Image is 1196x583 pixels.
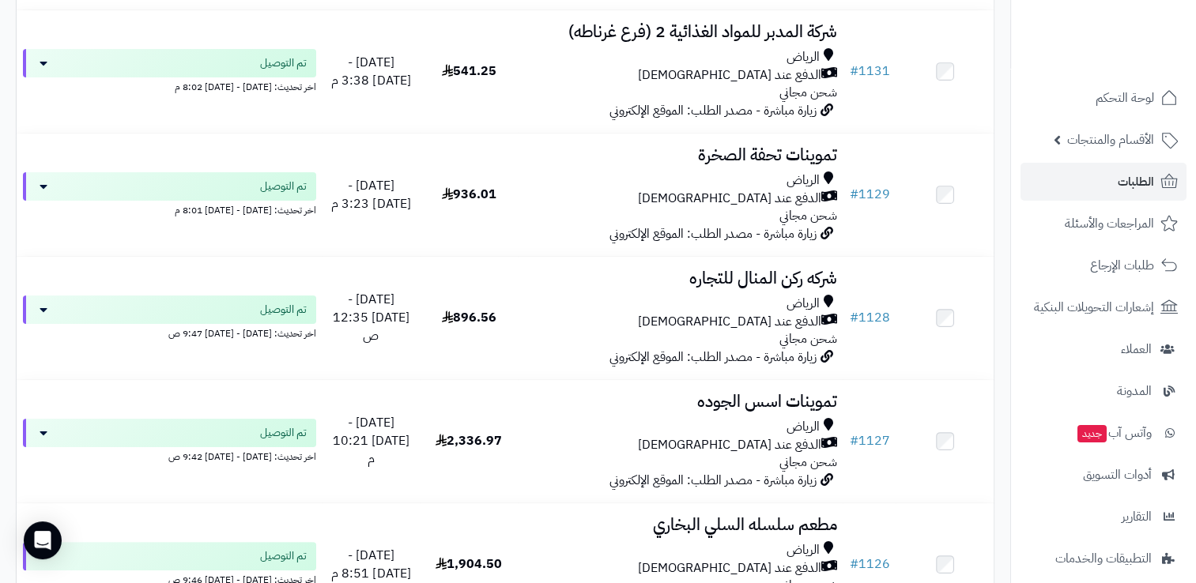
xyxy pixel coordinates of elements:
[849,431,889,450] a: #1127
[442,62,496,81] span: 541.25
[609,348,816,367] span: زيارة مباشرة - مصدر الطلب: الموقع الإلكتروني
[1121,338,1152,360] span: العملاء
[260,302,307,318] span: تم التوصيل
[260,179,307,194] span: تم التوصيل
[23,324,316,340] div: اخر تحديث: [DATE] - [DATE] 9:47 ص
[609,471,816,490] span: زيارة مباشرة - مصدر الطلب: الموقع الإلكتروني
[1055,547,1152,570] span: التطبيقات والخدمات
[331,546,410,583] span: [DATE] - [DATE] 8:51 م
[442,308,496,327] span: 896.56
[849,555,858,574] span: #
[637,313,821,331] span: الدفع عند [DEMOGRAPHIC_DATA]
[849,185,858,204] span: #
[331,176,410,213] span: [DATE] - [DATE] 3:23 م
[779,83,836,102] span: شحن مجاني
[849,185,889,204] a: #1129
[1096,87,1154,109] span: لوحة التحكم
[260,425,307,441] span: تم التوصيل
[1021,372,1187,410] a: المدونة
[786,418,819,436] span: الرياض
[524,146,837,164] h3: تموينات تحفة الصخرة
[609,101,816,120] span: زيارة مباشرة - مصدر الطلب: الموقع الإلكتروني
[1077,425,1107,442] span: جديد
[1088,40,1181,73] img: logo-2.png
[1021,330,1187,368] a: العملاء
[436,431,502,450] span: 2,336.97
[1021,498,1187,536] a: التقارير
[849,308,889,327] a: #1128
[260,548,307,564] span: تم التوصيل
[1065,213,1154,235] span: المراجعات والأسئلة
[786,295,819,313] span: الرياض
[524,393,837,411] h3: تموينات اسس الجوده
[779,206,836,225] span: شحن مجاني
[1090,254,1154,276] span: طلبات الإرجاع
[1117,380,1152,402] span: المدونة
[1083,464,1152,486] span: أدوات التسويق
[849,308,858,327] span: #
[637,559,821,577] span: الدفع عند [DEMOGRAPHIC_DATA]
[779,453,836,472] span: شحن مجاني
[849,62,889,81] a: #1131
[436,555,502,574] span: 1,904.50
[1021,414,1187,452] a: وآتس آبجديد
[609,224,816,243] span: زيارة مباشرة - مصدر الطلب: الموقع الإلكتروني
[1021,456,1187,494] a: أدوات التسويق
[333,290,409,345] span: [DATE] - [DATE] 12:35 ص
[524,516,837,534] h3: مطعم سلسله السلي البخاري
[1021,540,1187,577] a: التطبيقات والخدمات
[1076,422,1152,444] span: وآتس آب
[1021,79,1187,117] a: لوحة التحكم
[1118,171,1154,193] span: الطلبات
[637,436,821,454] span: الدفع عند [DEMOGRAPHIC_DATA]
[1021,163,1187,201] a: الطلبات
[779,329,836,348] span: شحن مجاني
[23,447,316,464] div: اخر تحديث: [DATE] - [DATE] 9:42 ص
[637,190,821,208] span: الدفع عند [DEMOGRAPHIC_DATA]
[786,171,819,190] span: الرياض
[331,53,410,90] span: [DATE] - [DATE] 3:38 م
[442,185,496,204] span: 936.01
[1034,296,1154,318] span: إشعارات التحويلات البنكية
[1021,205,1187,243] a: المراجعات والأسئلة
[786,48,819,66] span: الرياض
[1021,288,1187,326] a: إشعارات التحويلات البنكية
[524,269,837,288] h3: شركه ركن المنال للتجاره
[23,201,316,217] div: اخر تحديث: [DATE] - [DATE] 8:01 م
[1021,246,1187,284] a: طلبات الإرجاع
[849,431,858,450] span: #
[23,77,316,94] div: اخر تحديث: [DATE] - [DATE] 8:02 م
[637,66,821,85] span: الدفع عند [DEMOGRAPHIC_DATA]
[24,521,62,559] div: Open Intercom Messenger
[849,62,858,81] span: #
[1067,129,1154,151] span: الأقسام والمنتجات
[1122,506,1152,528] span: التقارير
[260,55,307,71] span: تم التوصيل
[786,541,819,559] span: الرياض
[849,555,889,574] a: #1126
[524,23,837,41] h3: شركة المدبر للمواد الغذائية 2 (فرع غرناطه)
[333,413,409,468] span: [DATE] - [DATE] 10:21 م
